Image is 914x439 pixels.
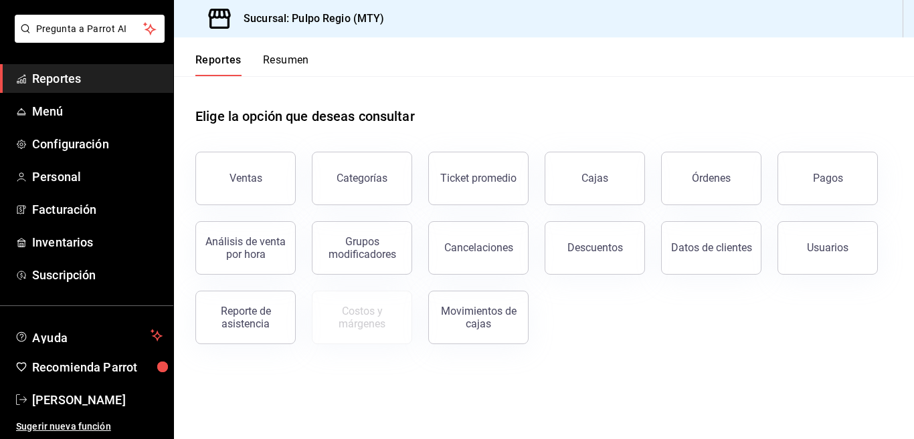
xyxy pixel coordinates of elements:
div: Cajas [581,172,608,184]
div: Órdenes [692,172,731,184]
button: Pagos [778,152,878,205]
div: Análisis de venta por hora [204,235,287,261]
div: Descuentos [567,241,623,254]
span: Pregunta a Parrot AI [36,22,144,36]
div: Grupos modificadores [321,235,403,261]
div: Reporte de asistencia [204,305,287,330]
div: navigation tabs [195,53,309,76]
button: Usuarios [778,221,878,275]
div: Categorías [337,172,387,184]
span: Personal [32,168,163,186]
span: Reportes [32,69,163,88]
span: [PERSON_NAME] [32,391,163,409]
div: Ventas [230,172,262,184]
div: Datos de clientes [671,241,752,254]
span: Menú [32,102,163,120]
span: Ayuda [32,327,145,343]
button: Ventas [195,152,296,205]
span: Inventarios [32,233,163,251]
div: Cancelaciones [444,241,513,254]
button: Categorías [312,152,412,205]
button: Análisis de venta por hora [195,221,296,275]
button: Ticket promedio [428,152,529,205]
h3: Sucursal: Pulpo Regio (MTY) [233,11,385,27]
button: Datos de clientes [661,221,761,275]
span: Suscripción [32,266,163,284]
button: Cancelaciones [428,221,529,275]
h1: Elige la opción que deseas consultar [195,106,415,126]
button: Reportes [195,53,242,76]
div: Usuarios [807,241,848,254]
div: Movimientos de cajas [437,305,520,330]
button: Pregunta a Parrot AI [15,15,165,43]
div: Ticket promedio [440,172,517,184]
button: Reporte de asistencia [195,291,296,344]
div: Costos y márgenes [321,305,403,330]
a: Pregunta a Parrot AI [9,31,165,45]
button: Órdenes [661,152,761,205]
button: Cajas [545,152,645,205]
button: Resumen [263,53,309,76]
span: Recomienda Parrot [32,358,163,376]
button: Movimientos de cajas [428,291,529,344]
span: Facturación [32,200,163,218]
div: Pagos [813,172,843,184]
span: Configuración [32,135,163,153]
button: Descuentos [545,221,645,275]
button: Contrata inventarios para ver este reporte [312,291,412,344]
span: Sugerir nueva función [16,420,163,434]
button: Grupos modificadores [312,221,412,275]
